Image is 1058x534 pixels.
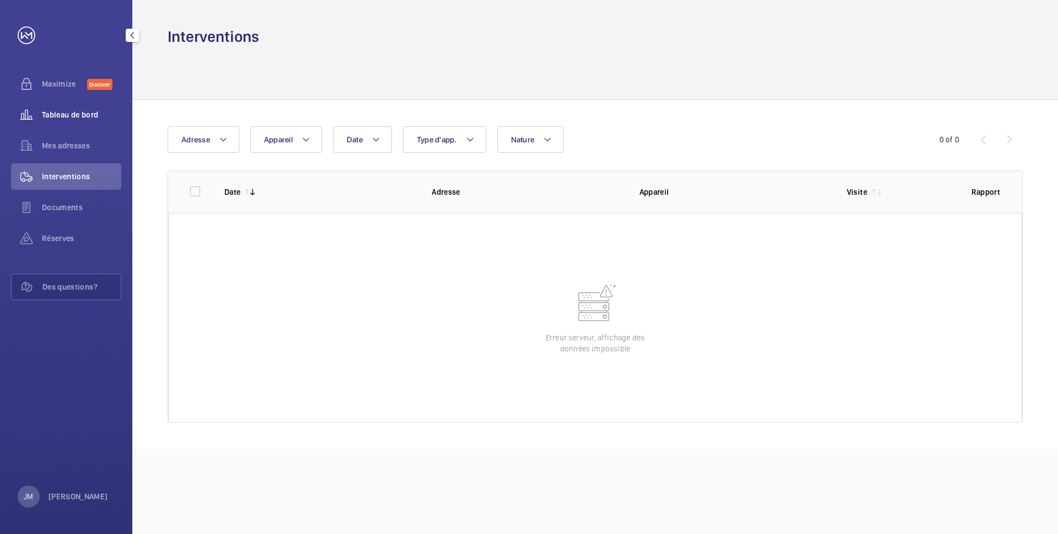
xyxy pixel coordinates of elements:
span: Adresse [181,135,210,144]
p: Rapport [971,186,1000,197]
span: Tableau de bord [42,109,121,120]
span: Des questions? [42,281,121,292]
p: Date [224,186,240,197]
span: Interventions [42,171,121,182]
p: Visite [847,186,867,197]
h1: Interventions [168,26,259,47]
button: Type d'app. [403,126,486,153]
button: Nature [497,126,564,153]
span: Maximize [42,78,87,89]
span: Date [347,135,363,144]
p: Adresse [432,186,621,197]
span: Mes adresses [42,140,121,151]
p: Appareil [640,186,829,197]
p: JM [24,491,33,502]
div: 0 of 0 [939,134,959,145]
span: Documents [42,202,121,213]
p: Erreur serveur, affichage des données impossible [540,332,651,354]
span: Type d'app. [417,135,457,144]
span: Réserves [42,233,121,244]
p: [PERSON_NAME] [49,491,108,502]
span: Discover [87,79,112,90]
span: Appareil [264,135,293,144]
span: Nature [511,135,535,144]
button: Appareil [250,126,322,153]
button: Adresse [168,126,239,153]
button: Date [333,126,392,153]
